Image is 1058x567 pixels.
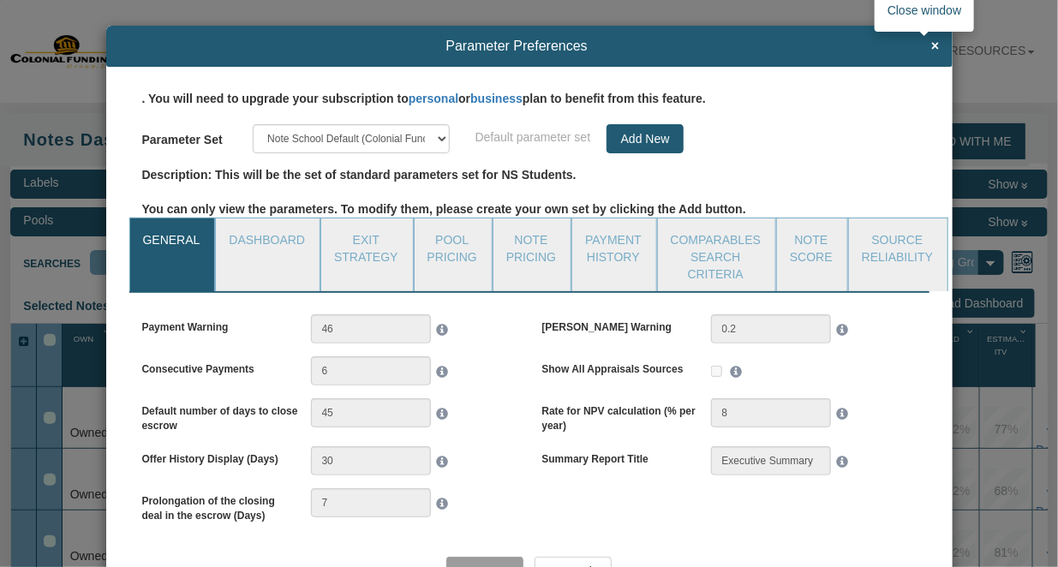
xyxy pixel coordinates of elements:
span: Default parameter set [475,123,600,144]
label: Summary Report Title [542,446,698,467]
a: Exit Strategy [321,218,410,274]
label: Offer History Display (Days) [142,446,298,467]
a: personal [409,92,458,105]
label: Payment Warning [142,314,298,335]
a: Pool Pricing [415,218,490,274]
label: . You will need to upgrade your subscription to or plan to benefit from this feature. [129,90,929,107]
label: Parameter Set [129,124,241,148]
a: Comparables Search Criteria [658,218,774,291]
label: Description: This will be the set of standard parameters set for NS Students. [142,166,577,183]
a: Dashboard [216,218,318,261]
a: General [130,218,213,261]
label: Rate for NPV calculation (% per year) [542,398,698,433]
label: Consecutive Payments [142,356,298,377]
div: You can only view the parameters. To modify them, please create your own set by clicking the Add ... [129,200,929,218]
label: Show All Appraisals Sources [542,356,698,377]
a: Source Reliability [849,218,946,274]
label: [PERSON_NAME] Warning [542,314,698,335]
a: business [470,92,523,105]
label: Prolongation of the closing deal in the escrow (Days) [142,488,298,523]
label: Default number of days to close escrow [142,398,298,433]
span: Parameter Preferences [119,39,915,54]
a: Note Score [777,218,846,274]
input: Add New [607,124,684,153]
span: × [931,39,939,54]
a: Note Pricing [493,218,569,274]
a: Payment History [572,218,654,274]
